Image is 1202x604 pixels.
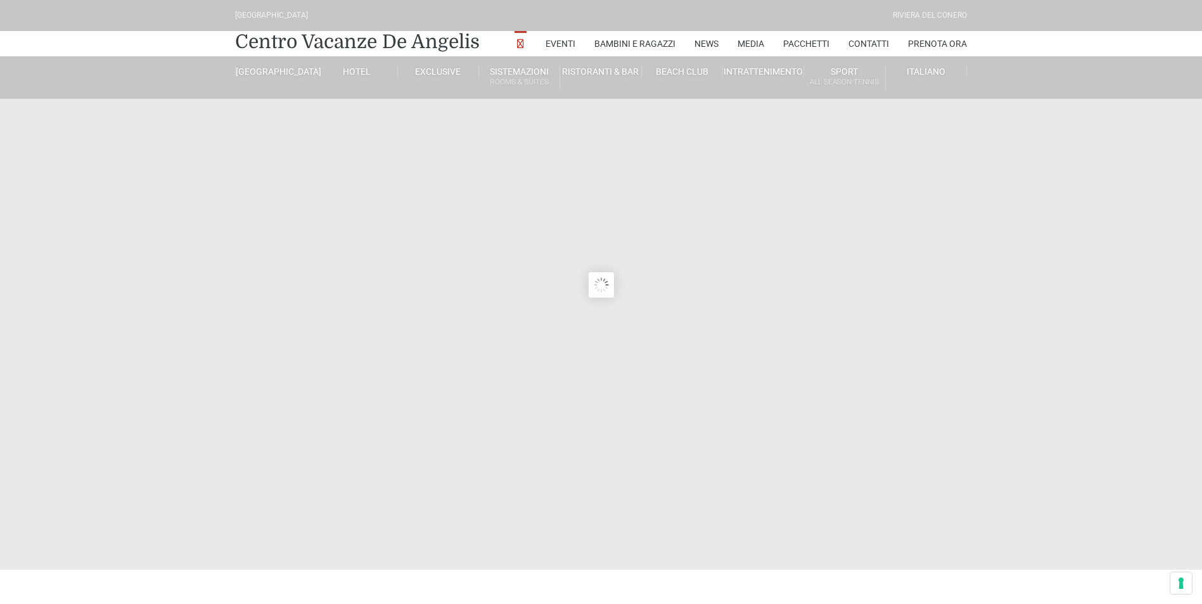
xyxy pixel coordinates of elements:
a: Hotel [316,66,397,77]
a: Media [738,31,764,56]
a: Eventi [546,31,575,56]
a: Exclusive [398,66,479,77]
a: [GEOGRAPHIC_DATA] [235,66,316,77]
a: Centro Vacanze De Angelis [235,29,480,54]
a: Prenota Ora [908,31,967,56]
span: Italiano [907,66,945,77]
a: Contatti [848,31,889,56]
div: Riviera Del Conero [893,9,967,22]
a: News [694,31,719,56]
small: All Season Tennis [804,76,885,88]
a: SistemazioniRooms & Suites [479,66,560,89]
a: Intrattenimento [723,66,804,77]
small: Rooms & Suites [479,76,559,88]
a: Ristoranti & Bar [560,66,641,77]
a: Pacchetti [783,31,829,56]
a: Beach Club [642,66,723,77]
a: Italiano [886,66,967,77]
button: Le tue preferenze relative al consenso per le tecnologie di tracciamento [1170,572,1192,594]
a: SportAll Season Tennis [804,66,885,89]
a: Bambini e Ragazzi [594,31,675,56]
div: [GEOGRAPHIC_DATA] [235,9,308,22]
